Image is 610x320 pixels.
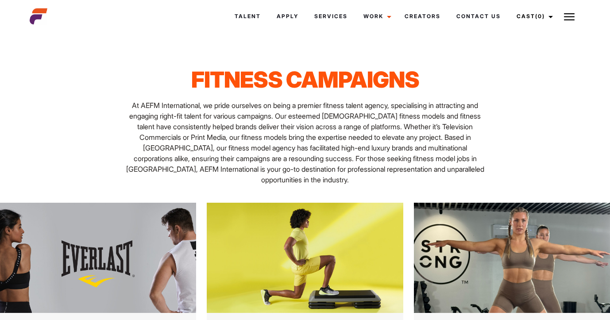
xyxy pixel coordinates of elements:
a: Creators [397,4,448,28]
a: Contact Us [448,4,509,28]
a: Apply [269,4,306,28]
img: 1@3x 2 scaled [207,203,403,313]
a: Cast(0) [509,4,558,28]
span: (0) [535,13,545,19]
h1: Fitness Campaigns [123,66,486,93]
a: Services [306,4,355,28]
a: Talent [227,4,269,28]
img: Burger icon [564,12,575,22]
img: cropped-aefm-brand-fav-22-square.png [30,8,47,25]
p: At AEFM International, we pride ourselves on being a premier fitness talent agency, specialising ... [123,100,486,185]
a: Work [355,4,397,28]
